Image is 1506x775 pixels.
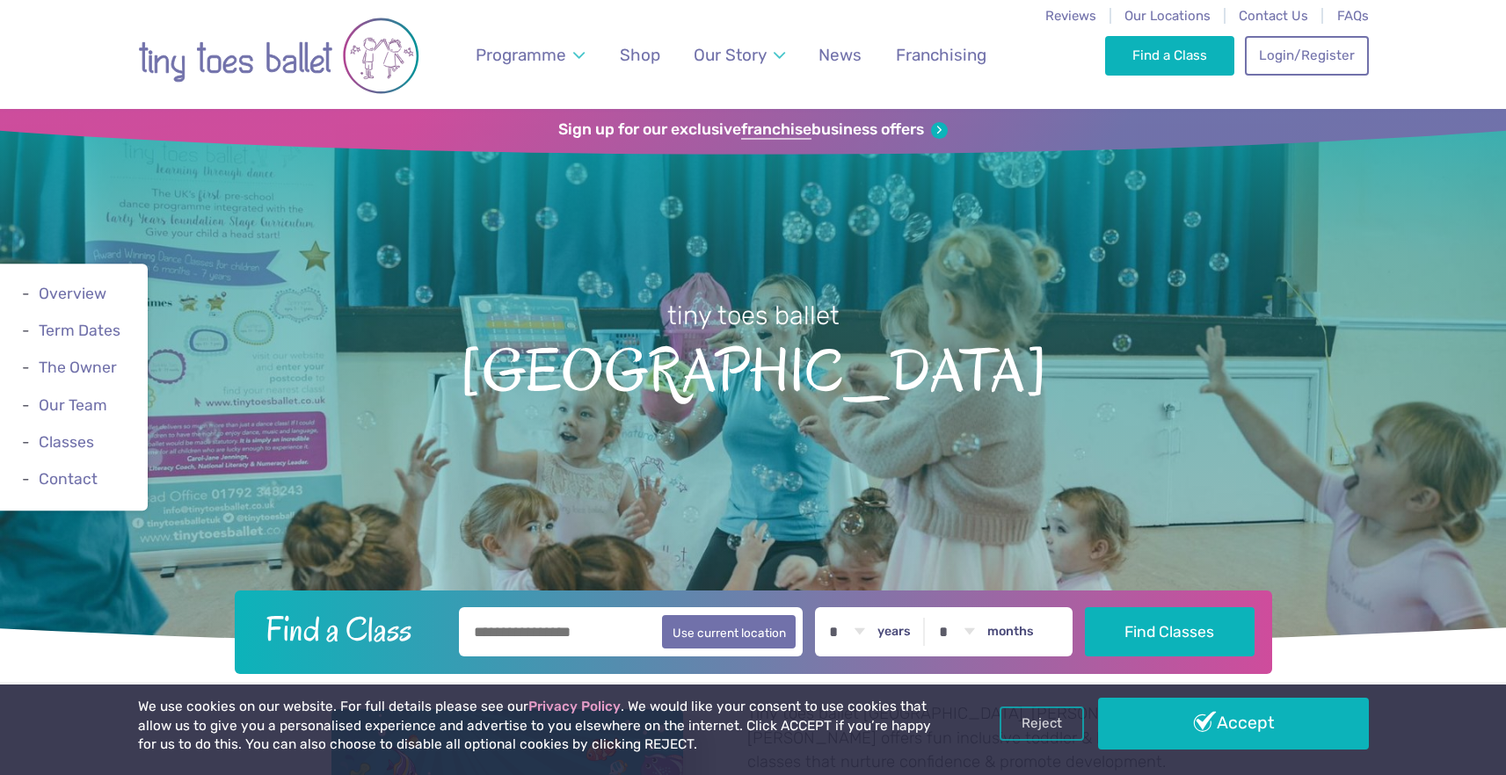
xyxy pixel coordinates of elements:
[896,45,986,65] span: Franchising
[1124,8,1211,24] a: Our Locations
[39,359,117,377] a: The Owner
[667,301,840,330] small: tiny toes ballet
[662,615,797,648] button: Use current location
[685,34,793,76] a: Our Story
[987,624,1034,640] label: months
[1098,698,1369,749] a: Accept
[1337,8,1369,24] a: FAQs
[251,607,447,651] h2: Find a Class
[39,396,107,414] a: Our Team
[476,45,566,65] span: Programme
[1045,8,1096,24] a: Reviews
[1239,8,1308,24] a: Contact Us
[818,45,862,65] span: News
[741,120,811,140] strong: franchise
[1000,706,1084,740] a: Reject
[558,120,948,140] a: Sign up for our exclusivefranchisebusiness offers
[694,45,767,65] span: Our Story
[1105,36,1234,75] a: Find a Class
[39,322,120,339] a: Term Dates
[1085,607,1255,656] button: Find Classes
[528,699,621,714] a: Privacy Policy
[138,698,938,755] p: We use cookies on our website. For full details please see our . We would like your consent to us...
[39,470,98,488] a: Contact
[39,433,94,451] a: Classes
[620,45,660,65] span: Shop
[887,34,994,76] a: Franchising
[467,34,593,76] a: Programme
[877,624,911,640] label: years
[611,34,668,76] a: Shop
[811,34,870,76] a: News
[138,11,419,100] img: tiny toes ballet
[31,333,1475,404] span: [GEOGRAPHIC_DATA]
[1245,36,1368,75] a: Login/Register
[39,285,106,302] a: Overview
